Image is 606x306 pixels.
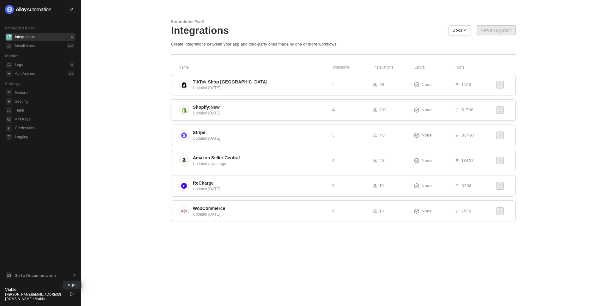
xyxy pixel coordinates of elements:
[6,107,12,114] span: team
[68,71,74,76] div: 0 %
[332,183,334,188] span: 2
[373,184,377,188] span: icon-users
[181,132,187,138] img: integration-icon
[70,34,74,40] div: 6
[414,107,419,113] span: icon-exclamation
[455,133,459,137] span: icon-list
[193,85,327,91] div: Updated [DATE]
[15,89,74,96] span: General
[5,81,20,86] span: Settings
[193,79,267,85] span: TikTok Shop [GEOGRAPHIC_DATA]
[193,104,220,110] span: Shopify:New
[455,159,459,162] span: icon-list
[15,273,56,278] span: Go to Documentation
[453,28,467,33] div: Docs ↗
[422,208,432,214] span: None
[373,209,377,213] span: icon-users
[455,65,499,70] div: Runs
[70,8,74,11] span: icon-swap
[5,272,76,279] a: Knowledge Base
[422,82,432,87] span: None
[414,183,419,188] span: icon-exclamation
[379,107,386,113] span: 292
[414,158,419,163] span: icon-exclamation
[15,133,74,141] span: Logging
[414,133,419,138] span: icon-exclamation
[461,107,473,113] span: 51738
[379,132,385,138] span: 46
[193,129,205,136] span: Stripe
[15,43,35,49] div: Installations
[193,211,327,217] div: Updated [DATE]
[179,65,332,70] div: Name
[193,110,327,116] div: Updated [DATE]
[171,41,516,47] div: Create integrations between your app and third-party ones made by one or more workflows.
[461,208,471,214] span: 2558
[373,83,377,87] span: icon-users
[6,125,12,132] span: credentials
[332,65,373,70] div: Workflows
[193,161,327,167] div: Updated a year ago
[6,43,12,49] span: installations
[171,24,516,36] div: Integrations
[193,136,327,141] div: Updated [DATE]
[5,53,19,58] span: Monitor
[193,186,327,192] div: Updated [DATE]
[379,208,384,214] span: 13
[414,82,419,87] span: icon-exclamation
[373,65,414,70] div: Installations
[181,183,187,189] img: integration-icon
[455,209,459,213] span: icon-list
[373,108,377,112] span: icon-users
[449,25,471,35] button: Docs ↗
[171,19,516,24] div: Embedded iPaaS
[5,287,64,292] div: Viable
[332,107,335,113] span: 4
[6,70,12,77] span: icon-app-actions
[332,158,335,163] span: 4
[6,272,12,278] span: documentation
[461,82,471,87] span: 1400
[477,25,516,35] button: New Integration
[455,83,459,87] span: icon-list
[455,184,459,188] span: icon-list
[193,155,240,161] span: Amazon Seller Central
[15,71,35,76] div: App Actions
[5,292,64,301] div: [PERSON_NAME][EMAIL_ADDRESS][DOMAIN_NAME] • Viable
[6,98,12,105] span: security
[414,209,419,214] span: icon-exclamation
[181,82,187,88] img: integration-icon
[332,82,334,87] span: 1
[5,26,35,30] span: Embedded iPaaS
[455,108,459,112] span: icon-list
[15,62,23,68] div: Logs
[422,158,432,163] span: None
[15,98,74,105] span: Security
[181,158,187,163] img: integration-icon
[373,133,377,137] span: icon-users
[5,5,75,14] a: logo
[70,62,74,67] div: 0
[70,292,74,296] span: logout
[379,183,384,188] span: 10
[422,183,432,188] span: None
[6,89,12,96] span: general
[422,132,432,138] span: None
[332,132,335,138] span: 5
[332,208,334,214] span: 2
[15,124,74,132] span: Credentials
[15,115,74,123] span: API Keys
[63,281,81,289] div: Logout
[71,272,77,279] span: document-arrow
[6,134,12,140] span: logging
[422,107,432,113] span: None
[181,208,187,214] img: integration-icon
[193,180,214,186] span: ReCharge
[461,158,474,163] span: 18407
[461,132,474,138] span: 33497
[5,5,52,14] img: logo
[379,82,384,87] span: 93
[193,205,225,211] span: WooCommerce
[379,158,385,163] span: 48
[15,34,35,40] div: Integrations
